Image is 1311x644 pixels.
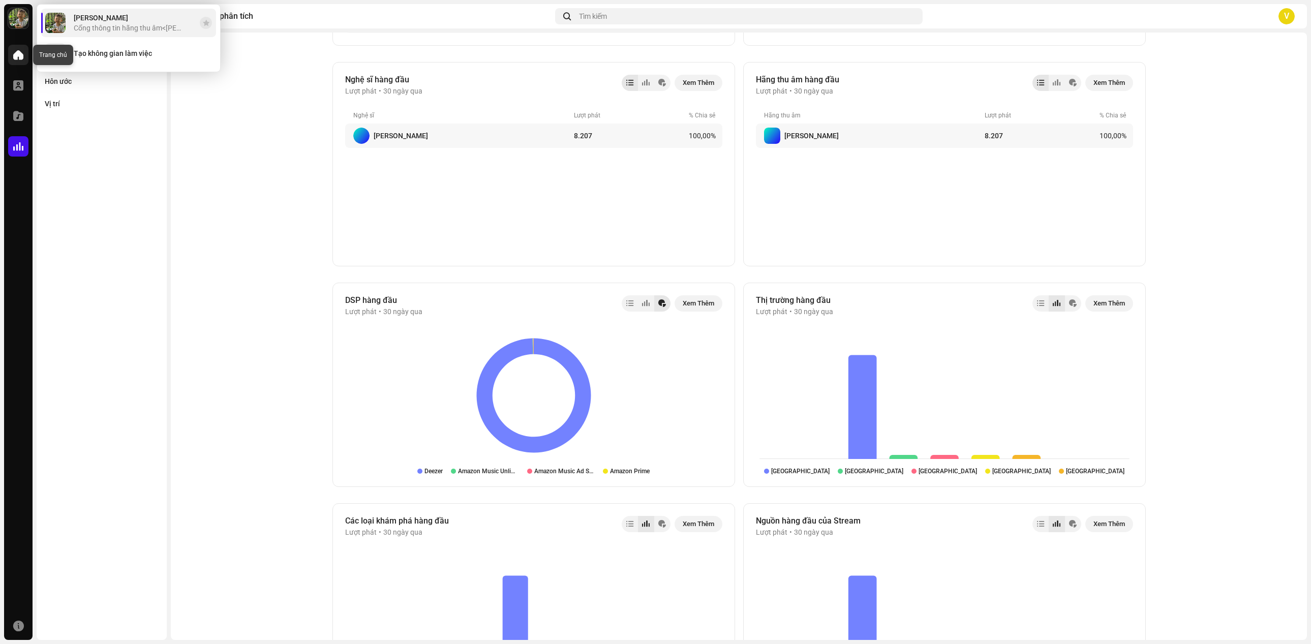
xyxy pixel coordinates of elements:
div: Các loại khám phá hàng đầu [345,516,449,526]
img: 72e51c10-46b4-4a3b-aec4-4ce33e599cf2 [8,8,28,28]
div: 8.207 [985,132,1095,140]
div: Brazil [919,467,977,475]
span: Xem Thêm [683,293,714,314]
span: Lượt phát [756,87,787,95]
div: Thao Sam [784,132,839,140]
div: Colombia [992,467,1051,475]
div: Thị trường hàng đầu [756,295,833,305]
span: Cổng thông tin hãng thu âm <Thao Sam> [74,24,186,32]
span: 30 ngày qua [794,528,833,536]
span: Tìm kiếm [579,12,607,20]
button: Xem Thêm [675,295,722,312]
div: Thông tin phân tích [183,12,551,20]
span: Xem Thêm [683,514,714,534]
strong: Tạo không gian làm việc [74,49,152,57]
button: Xem Thêm [1085,75,1133,91]
span: Thao Sam [74,14,128,22]
button: Xem Thêm [675,75,722,91]
div: Nghệ sĩ [353,111,570,119]
span: Xem Thêm [1093,514,1125,534]
div: DSP hàng đầu [345,295,422,305]
div: Amazon Music Unlimited [458,467,519,475]
span: Xem Thêm [683,73,714,93]
span: Lượt phát [345,528,377,536]
re-m-nav-item: Vị trí [41,94,163,114]
div: V [1278,8,1295,24]
span: • [789,87,792,95]
div: Germany [1066,467,1124,475]
span: Lượt phát [345,308,377,316]
div: 100,00% [689,132,714,140]
span: • [789,308,792,316]
re-m-nav-item: Hôn ước [41,71,163,91]
img: 72e51c10-46b4-4a3b-aec4-4ce33e599cf2 [45,13,66,33]
div: Hãng thu âm hàng đầu [756,75,839,85]
div: Amazon Music Ad Supported [534,467,595,475]
span: 30 ngày qua [794,87,833,95]
div: Hôn ước [45,77,72,85]
div: Deezer [424,467,443,475]
span: Xem Thêm [1093,293,1125,314]
span: • [379,528,381,536]
div: 8.207 [574,132,685,140]
span: <[PERSON_NAME]> [162,24,224,32]
span: Lượt phát [756,528,787,536]
span: Lượt phát [756,308,787,316]
div: Nguồn hàng đầu của Stream [756,516,861,526]
span: • [379,87,381,95]
div: Hãng thu âm [764,111,981,119]
button: Xem Thêm [675,516,722,532]
div: United States of America [845,467,903,475]
div: United Kingdom [771,467,830,475]
span: • [789,528,792,536]
button: Xem Thêm [1085,295,1133,312]
span: 30 ngày qua [794,308,833,316]
span: 30 ngày qua [383,528,422,536]
div: Vị trí [45,100,60,108]
span: Lượt phát [345,87,377,95]
div: Amazon Prime [610,467,650,475]
span: • [379,308,381,316]
div: Lượt phát [574,111,685,119]
span: 30 ngày qua [383,87,422,95]
div: Nghệ sĩ hàng đầu [345,75,422,85]
div: % Chia sẻ [689,111,714,119]
button: Xem Thêm [1085,516,1133,532]
span: 30 ngày qua [383,308,422,316]
div: Lượt phát [985,111,1095,119]
div: Thao Sam [374,132,428,140]
span: Xem Thêm [1093,73,1125,93]
div: % Chia sẻ [1100,111,1125,119]
div: 100,00% [1100,132,1125,140]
